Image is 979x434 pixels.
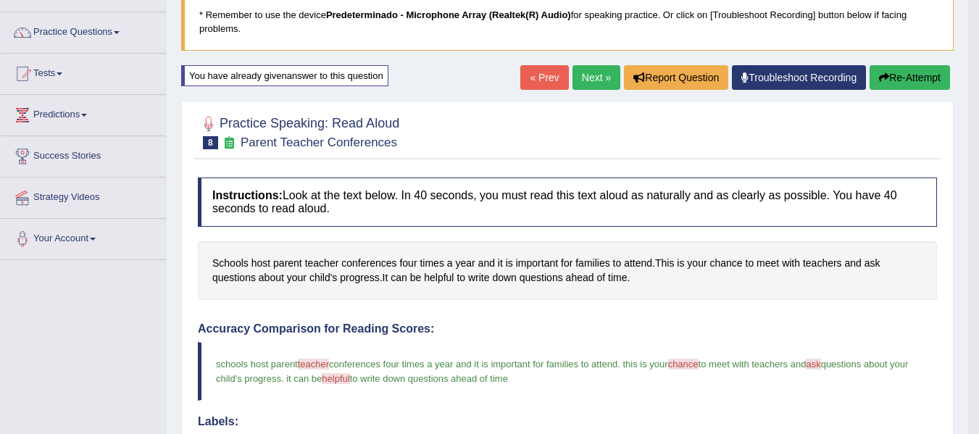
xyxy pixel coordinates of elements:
[198,113,399,149] h2: Practice Speaking: Read Aloud
[287,270,307,285] span: Click to see word definition
[1,219,166,255] a: Your Account
[492,270,516,285] span: Click to see word definition
[410,270,422,285] span: Click to see word definition
[350,373,508,384] span: to write down questions ahead of time
[1,178,166,214] a: Strategy Videos
[498,256,503,271] span: Click to see word definition
[845,256,862,271] span: Click to see word definition
[1,54,166,90] a: Tests
[216,359,911,383] span: questions about your child's progress
[865,256,880,271] span: Click to see word definition
[216,359,298,370] span: schools host parent
[259,270,284,285] span: Click to see word definition
[326,9,571,20] b: Predeterminado - Microphone Array (Realtek(R) Audio)
[455,256,475,271] span: Click to see word definition
[803,256,842,271] span: Click to see word definition
[624,65,728,90] button: Report Question
[478,256,495,271] span: Click to see word definition
[391,270,407,285] span: Click to see word definition
[468,270,490,285] span: Click to see word definition
[212,189,283,201] b: Instructions:
[181,65,388,86] div: You have already given answer to this question
[273,256,302,271] span: Click to see word definition
[516,256,558,271] span: Click to see word definition
[298,359,329,370] span: teacher
[1,136,166,172] a: Success Stories
[520,65,568,90] a: « Prev
[383,270,388,285] span: Click to see word definition
[596,270,605,285] span: Click to see word definition
[687,256,707,271] span: Click to see word definition
[198,178,937,226] h4: Look at the text below. In 40 seconds, you must read this text aloud as naturally and as clearly ...
[424,270,454,285] span: Click to see word definition
[1,95,166,131] a: Predictions
[506,256,513,271] span: Click to see word definition
[399,256,417,271] span: Click to see word definition
[677,256,684,271] span: Click to see word definition
[222,136,237,150] small: Exam occurring question
[457,270,465,285] span: Click to see word definition
[572,65,620,90] a: Next »
[617,359,620,370] span: .
[309,270,337,285] span: Click to see word definition
[198,322,937,335] h4: Accuracy Comparison for Reading Scores:
[608,270,627,285] span: Click to see word definition
[340,270,379,285] span: Click to see word definition
[709,256,742,271] span: Click to see word definition
[203,136,218,149] span: 8
[322,373,349,384] span: helpful
[699,359,807,370] span: to meet with teachers and
[668,359,699,370] span: chance
[305,256,339,271] span: Click to see word definition
[281,373,284,384] span: .
[1,12,166,49] a: Practice Questions
[341,256,396,271] span: Click to see word definition
[198,415,937,428] h4: Labels:
[623,359,668,370] span: this is your
[757,256,779,271] span: Click to see word definition
[420,256,443,271] span: Click to see word definition
[613,256,622,271] span: Click to see word definition
[286,373,322,384] span: it can be
[575,256,609,271] span: Click to see word definition
[447,256,453,271] span: Click to see word definition
[782,256,800,271] span: Click to see word definition
[655,256,674,271] span: Click to see word definition
[198,241,937,300] div: . . .
[561,256,572,271] span: Click to see word definition
[806,359,820,370] span: ask
[732,65,866,90] a: Troubleshoot Recording
[212,270,256,285] span: Click to see word definition
[566,270,594,285] span: Click to see word definition
[251,256,270,271] span: Click to see word definition
[746,256,754,271] span: Click to see word definition
[241,135,397,149] small: Parent Teacher Conferences
[870,65,950,90] button: Re-Attempt
[329,359,617,370] span: conferences four times a year and it is important for families to attend
[520,270,563,285] span: Click to see word definition
[624,256,652,271] span: Click to see word definition
[212,256,249,271] span: Click to see word definition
